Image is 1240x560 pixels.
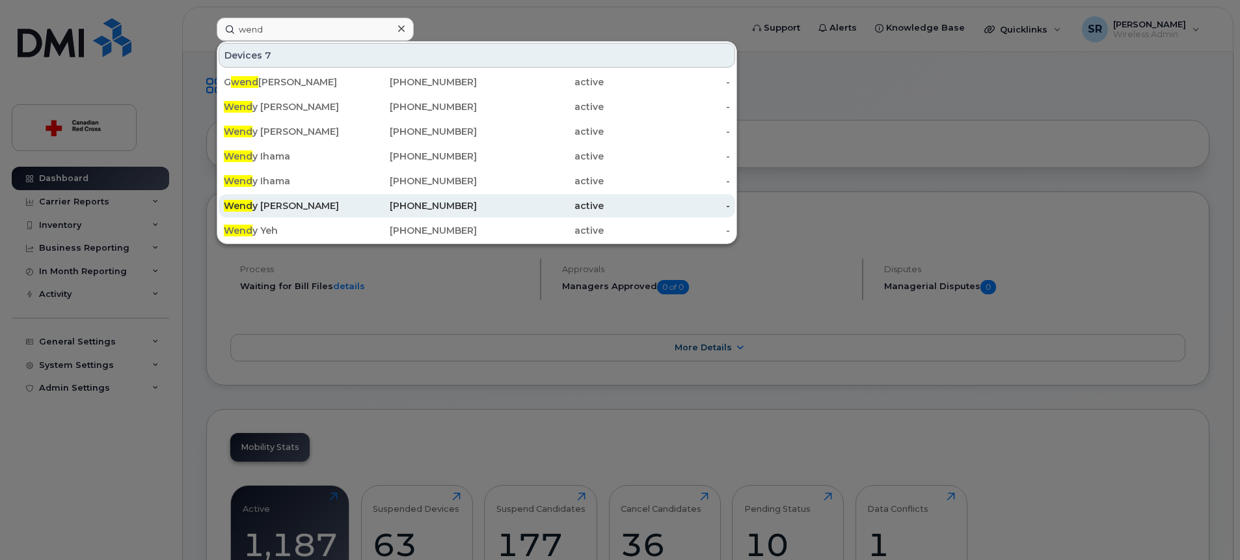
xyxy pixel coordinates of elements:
[477,224,604,237] div: active
[604,76,731,89] div: -
[351,100,478,113] div: [PHONE_NUMBER]
[351,150,478,163] div: [PHONE_NUMBER]
[219,194,735,217] a: Wendy [PERSON_NAME][PHONE_NUMBER]active-
[604,100,731,113] div: -
[477,199,604,212] div: active
[224,150,252,162] span: Wend
[224,150,351,163] div: y Ihama
[351,199,478,212] div: [PHONE_NUMBER]
[224,76,351,89] div: G [PERSON_NAME]
[224,101,252,113] span: Wend
[351,125,478,138] div: [PHONE_NUMBER]
[219,70,735,94] a: Gwend[PERSON_NAME][PHONE_NUMBER]active-
[604,224,731,237] div: -
[224,200,252,212] span: Wend
[224,175,351,188] div: y Ihama
[604,150,731,163] div: -
[224,125,351,138] div: y [PERSON_NAME]
[224,199,351,212] div: y [PERSON_NAME]
[351,76,478,89] div: [PHONE_NUMBER]
[219,169,735,193] a: Wendy Ihama[PHONE_NUMBER]active-
[604,199,731,212] div: -
[219,95,735,119] a: Wendy [PERSON_NAME][PHONE_NUMBER]active-
[351,224,478,237] div: [PHONE_NUMBER]
[224,100,351,113] div: y [PERSON_NAME]
[224,225,252,236] span: Wend
[224,224,351,237] div: y Yeh
[265,49,271,62] span: 7
[477,100,604,113] div: active
[219,219,735,242] a: Wendy Yeh[PHONE_NUMBER]active-
[604,125,731,138] div: -
[231,76,258,88] span: wend
[477,150,604,163] div: active
[219,120,735,143] a: Wendy [PERSON_NAME][PHONE_NUMBER]active-
[477,125,604,138] div: active
[604,175,731,188] div: -
[351,175,478,188] div: [PHONE_NUMBER]
[224,126,252,137] span: Wend
[219,145,735,168] a: Wendy Ihama[PHONE_NUMBER]active-
[477,76,604,89] div: active
[219,43,735,68] div: Devices
[224,175,252,187] span: Wend
[477,175,604,188] div: active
